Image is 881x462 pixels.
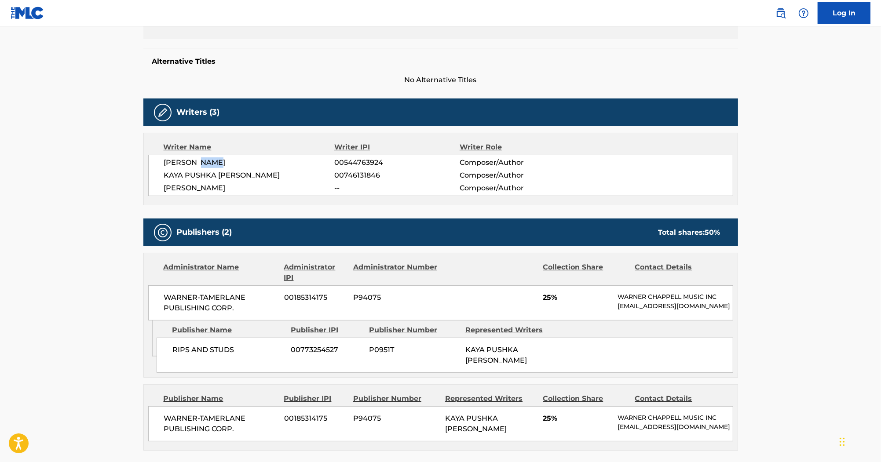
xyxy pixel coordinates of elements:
a: Log In [818,2,870,24]
div: Publisher IPI [284,393,347,404]
span: 00544763924 [334,157,459,168]
span: 50 % [705,228,720,236]
img: help [798,8,809,18]
iframe: Chat Widget [837,420,881,462]
p: WARNER CHAPPELL MUSIC INC [618,292,732,302]
span: [PERSON_NAME] [164,183,335,193]
span: KAYA PUSHKA [PERSON_NAME] [164,170,335,181]
h5: Alternative Titles [152,57,729,66]
span: P94075 [353,292,439,303]
span: KAYA PUSHKA [PERSON_NAME] [465,346,527,364]
img: search [775,8,786,18]
div: Administrator IPI [284,262,347,283]
div: Publisher Name [164,393,278,404]
h5: Writers (3) [177,107,220,117]
span: 00185314175 [284,413,347,424]
span: RIPS AND STUDS [172,345,285,355]
div: Collection Share [543,393,628,404]
p: WARNER CHAPPELL MUSIC INC [618,413,732,422]
div: Contact Details [635,262,720,283]
div: Total shares: [658,227,720,238]
span: KAYA PUSHKA [PERSON_NAME] [445,414,507,433]
div: Represented Writers [465,325,555,335]
div: Collection Share [543,262,628,283]
p: [EMAIL_ADDRESS][DOMAIN_NAME] [618,422,732,432]
a: Public Search [772,4,790,22]
h5: Publishers (2) [177,227,232,237]
span: P94075 [353,413,439,424]
div: Publisher Number [369,325,459,335]
img: Publishers [157,227,168,238]
span: WARNER-TAMERLANE PUBLISHING CORP. [164,413,278,434]
img: MLC Logo [11,7,44,19]
span: Composer/Author [460,183,574,193]
span: 00746131846 [334,170,459,181]
div: Contact Details [635,393,720,404]
div: Publisher IPI [291,325,362,335]
div: Writer Role [460,142,574,153]
span: P0951T [369,345,459,355]
span: 25% [543,413,611,424]
p: [EMAIL_ADDRESS][DOMAIN_NAME] [618,302,732,311]
span: 00773254527 [291,345,362,355]
div: Administrator Name [164,262,278,283]
div: Publisher Number [353,393,439,404]
span: WARNER-TAMERLANE PUBLISHING CORP. [164,292,278,313]
span: Composer/Author [460,157,574,168]
div: Drag [840,429,845,455]
span: No Alternative Titles [143,75,738,85]
div: Publisher Name [172,325,284,335]
img: Writers [157,107,168,118]
span: Composer/Author [460,170,574,181]
div: Represented Writers [445,393,536,404]
div: Writer IPI [334,142,460,153]
div: Administrator Number [353,262,439,283]
div: Writer Name [164,142,335,153]
div: Help [795,4,812,22]
span: 25% [543,292,611,303]
span: -- [334,183,459,193]
span: 00185314175 [284,292,347,303]
span: [PERSON_NAME] [164,157,335,168]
